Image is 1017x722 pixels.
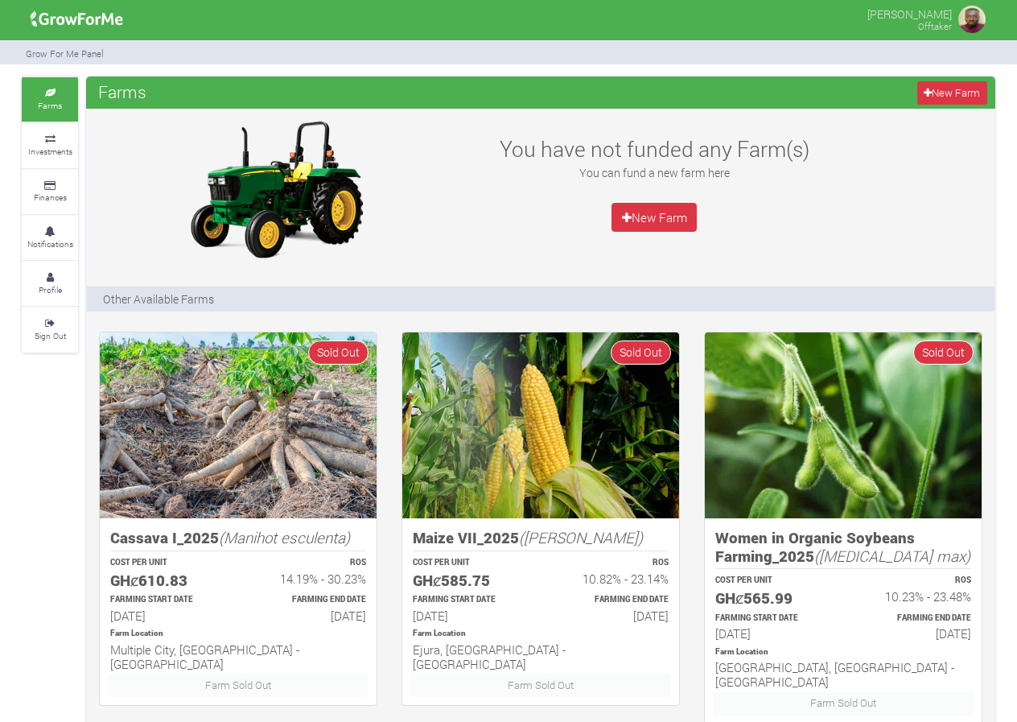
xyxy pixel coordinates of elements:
[402,332,679,518] img: growforme image
[219,527,350,547] i: (Manihot esculenta)
[858,626,971,641] h6: [DATE]
[913,340,974,364] span: Sold Out
[867,3,952,23] p: [PERSON_NAME]
[100,332,377,518] img: growforme image
[110,529,366,547] h5: Cassava I_2025
[22,307,78,352] a: Sign Out
[413,594,526,606] p: Estimated Farming Start Date
[110,571,224,590] h5: GHȼ610.83
[858,589,971,604] h6: 10.23% - 23.48%
[308,340,369,364] span: Sold Out
[22,216,78,260] a: Notifications
[918,20,952,32] small: Offtaker
[555,609,669,623] h6: [DATE]
[715,660,971,689] h6: [GEOGRAPHIC_DATA], [GEOGRAPHIC_DATA] - [GEOGRAPHIC_DATA]
[413,571,526,590] h5: GHȼ585.75
[25,3,129,35] img: growforme image
[715,626,829,641] h6: [DATE]
[715,613,829,625] p: Estimated Farming Start Date
[110,594,224,606] p: Estimated Farming Start Date
[555,557,669,569] p: ROS
[94,76,150,108] span: Farms
[611,203,697,232] a: New Farm
[28,146,72,157] small: Investments
[413,529,669,547] h5: Maize VII_2025
[253,557,366,569] p: ROS
[705,332,982,518] img: growforme image
[413,642,669,671] h6: Ejura, [GEOGRAPHIC_DATA] - [GEOGRAPHIC_DATA]
[253,571,366,586] h6: 14.19% - 30.23%
[611,340,671,364] span: Sold Out
[175,117,377,262] img: growforme image
[413,609,526,623] h6: [DATE]
[39,284,62,295] small: Profile
[917,81,987,105] a: New Farm
[26,47,104,60] small: Grow For Me Panel
[110,609,224,623] h6: [DATE]
[858,613,971,625] p: Estimated Farming End Date
[27,238,73,250] small: Notifications
[413,557,526,569] p: COST PER UNIT
[715,646,971,658] p: Location of Farm
[22,123,78,167] a: Investments
[480,164,829,181] p: You can fund a new farm here
[38,100,62,111] small: Farms
[814,546,970,566] i: ([MEDICAL_DATA] max)
[110,642,366,671] h6: Multiple City, [GEOGRAPHIC_DATA] - [GEOGRAPHIC_DATA]
[22,77,78,122] a: Farms
[519,527,643,547] i: ([PERSON_NAME])
[253,609,366,623] h6: [DATE]
[715,589,829,608] h5: GHȼ565.99
[103,291,214,307] p: Other Available Farms
[956,3,988,35] img: growforme image
[110,557,224,569] p: COST PER UNIT
[253,594,366,606] p: Estimated Farming End Date
[34,192,67,203] small: Finances
[413,628,669,640] p: Location of Farm
[22,170,78,214] a: Finances
[555,571,669,586] h6: 10.82% - 23.14%
[555,594,669,606] p: Estimated Farming End Date
[480,136,829,162] h3: You have not funded any Farm(s)
[858,575,971,587] p: ROS
[715,529,971,565] h5: Women in Organic Soybeans Farming_2025
[22,262,78,306] a: Profile
[715,575,829,587] p: COST PER UNIT
[35,330,66,341] small: Sign Out
[110,628,366,640] p: Location of Farm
